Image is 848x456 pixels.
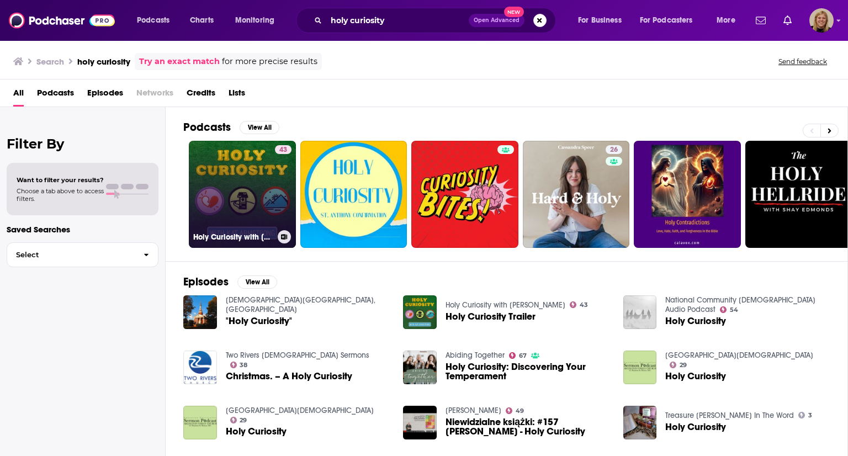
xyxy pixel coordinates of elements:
span: 3 [808,413,812,418]
button: open menu [633,12,709,29]
a: Podcasts [37,84,74,107]
button: Open AdvancedNew [469,14,524,27]
a: 43 [570,301,588,308]
img: Holy Curiosity [623,351,657,384]
img: Holy Curiosity Trailer [403,295,437,329]
a: Holy Curiosity [226,427,287,436]
span: 49 [516,409,524,413]
a: National Community Church Audio Podcast [665,295,815,314]
a: 49 [506,407,524,414]
a: 3 [798,412,812,418]
a: EpisodesView All [183,275,277,289]
button: open menu [709,12,749,29]
a: Episodes [87,84,123,107]
button: Select [7,242,158,267]
span: Niewidzialne książki: #157 [PERSON_NAME] - Holy Curiosity [446,417,610,436]
input: Search podcasts, credits, & more... [326,12,469,29]
button: View All [240,121,279,134]
a: Christmas. – A Holy Curiosity [226,372,352,381]
img: Holy Curiosity [183,406,217,439]
span: More [717,13,735,28]
a: Try an exact match [139,55,220,68]
span: Logged in as avansolkema [809,8,834,33]
span: Choose a tab above to access filters. [17,187,104,203]
span: Holy Curiosity: Discovering Your Temperament [446,362,610,381]
a: 67 [509,352,527,359]
span: 29 [680,363,687,368]
a: 29 [230,417,247,423]
button: open menu [570,12,635,29]
a: "Holy Curiosity" [226,316,292,326]
h2: Episodes [183,275,229,289]
h3: Holy Curiosity with [PERSON_NAME] [193,232,273,242]
a: Two Rivers Church Sermons [226,351,369,360]
img: Holy Curiosity: Discovering Your Temperament [403,351,437,384]
a: 26 [523,141,630,248]
a: 26 [606,145,622,154]
img: Holy Curiosity [623,295,657,329]
span: 54 [730,307,738,312]
a: Holy Curiosity [665,422,726,432]
a: Treasure Hunt In The Word [665,411,794,420]
span: Podcasts [137,13,169,28]
a: All [13,84,24,107]
button: open menu [129,12,184,29]
span: For Business [578,13,622,28]
img: Podchaser - Follow, Share and Rate Podcasts [9,10,115,31]
a: 29 [670,362,687,368]
span: Monitoring [235,13,274,28]
a: Lists [229,84,245,107]
img: Holy Curiosity [623,406,657,439]
a: Show notifications dropdown [751,11,770,30]
p: Saved Searches [7,224,158,235]
span: 26 [610,145,618,156]
a: 43Holy Curiosity with [PERSON_NAME] [189,141,296,248]
a: Jarosław Gibas [446,406,501,415]
a: 38 [230,362,248,368]
a: Niewidzialne książki: #157 Amy Hollingsworth - Holy Curiosity [446,417,610,436]
span: 29 [240,418,247,423]
h3: holy curiosity [77,56,130,67]
span: For Podcasters [640,13,693,28]
img: "Holy Curiosity" [183,295,217,329]
button: Show profile menu [809,8,834,33]
h3: Search [36,56,64,67]
span: Holy Curiosity Trailer [446,312,536,321]
button: open menu [227,12,289,29]
span: Open Advanced [474,18,520,23]
a: First Presbyterian Church Kingsport, TN [226,295,375,314]
span: Want to filter your results? [17,176,104,184]
a: 54 [720,306,738,313]
a: Holy Curiosity with Kat Armstrong [446,300,565,310]
a: Holy Curiosity [665,316,726,326]
span: Charts [190,13,214,28]
a: Christmas. – A Holy Curiosity [183,351,217,384]
a: Show notifications dropdown [779,11,796,30]
a: Holy Curiosity [665,372,726,381]
h2: Filter By [7,136,158,152]
span: 38 [240,363,247,368]
span: Select [7,251,135,258]
a: 43 [275,145,291,154]
img: Niewidzialne książki: #157 Amy Hollingsworth - Holy Curiosity [403,406,437,439]
img: User Profile [809,8,834,33]
a: Credits [187,84,215,107]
